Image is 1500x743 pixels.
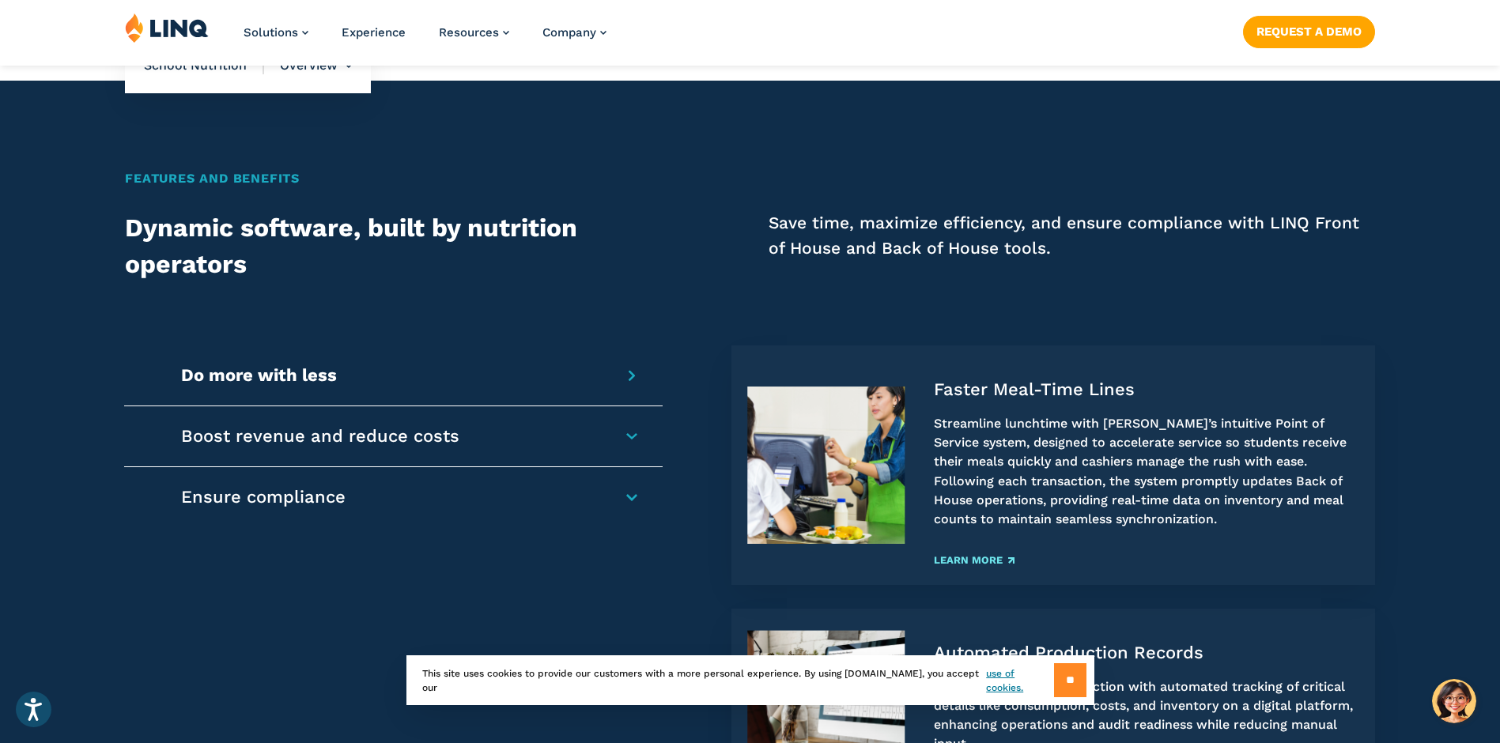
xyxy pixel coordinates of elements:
[934,414,1359,530] p: Streamline lunchtime with [PERSON_NAME]’s intuitive Point of Service system, designed to accelera...
[144,57,264,74] span: School Nutrition
[244,13,606,65] nav: Primary Navigation
[934,379,1359,401] h4: Faster Meal-Time Lines
[244,25,298,40] span: Solutions
[125,13,209,43] img: LINQ | K‑12 Software
[1432,679,1476,723] button: Hello, have a question? Let’s chat.
[125,169,1375,188] h2: Features and Benefits
[986,666,1053,695] a: use of cookies.
[934,642,1359,664] h4: Automated Production Records
[439,25,499,40] span: Resources
[181,486,588,508] h4: Ensure compliance
[264,38,352,93] li: Overview
[125,210,624,282] h2: Dynamic software, built by nutrition operators
[542,25,606,40] a: Company
[342,25,406,40] a: Experience
[406,655,1094,705] div: This site uses cookies to provide our customers with a more personal experience. By using [DOMAIN...
[181,425,588,447] h4: Boost revenue and reduce costs
[1243,13,1375,47] nav: Button Navigation
[934,555,1014,565] a: Learn More
[769,210,1375,261] p: Save time, maximize efficiency, and ensure compliance with LINQ Front of House and Back of House ...
[181,364,588,387] h4: Do more with less
[244,25,308,40] a: Solutions
[439,25,509,40] a: Resources
[542,25,596,40] span: Company
[1243,16,1375,47] a: Request a Demo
